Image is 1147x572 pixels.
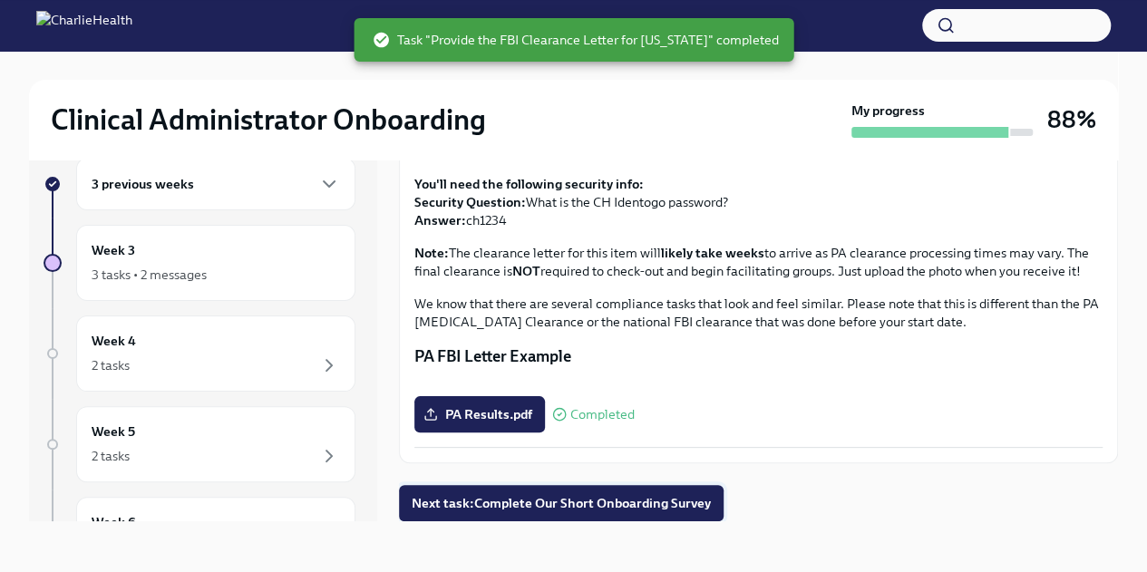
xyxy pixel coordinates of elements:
[412,494,711,512] span: Next task : Complete Our Short Onboarding Survey
[44,225,355,301] a: Week 33 tasks • 2 messages
[399,485,724,521] button: Next task:Complete Our Short Onboarding Survey
[414,194,526,210] strong: Security Question:
[76,158,355,210] div: 3 previous weeks
[414,175,1103,229] p: What is the CH Identogo password? ch1234
[427,405,532,423] span: PA Results.pdf
[44,315,355,392] a: Week 42 tasks
[414,245,449,261] strong: Note:
[92,174,194,194] h6: 3 previous weeks
[661,245,764,261] strong: likely take weeks
[92,266,207,284] div: 3 tasks • 2 messages
[414,345,1103,367] p: PA FBI Letter Example
[414,212,466,228] strong: Answer:
[414,244,1103,280] p: The clearance letter for this item will to arrive as PA clearance processing times may vary. The ...
[1047,103,1096,136] h3: 88%
[512,263,540,279] strong: NOT
[51,102,486,138] h2: Clinical Administrator Onboarding
[851,102,925,120] strong: My progress
[36,11,132,40] img: CharlieHealth
[414,176,644,192] strong: You'll need the following security info:
[372,31,779,49] span: Task "Provide the FBI Clearance Letter for [US_STATE]" completed
[92,356,130,374] div: 2 tasks
[92,422,135,441] h6: Week 5
[92,512,136,532] h6: Week 6
[570,408,635,422] span: Completed
[414,295,1103,331] p: We know that there are several compliance tasks that look and feel similar. Please note that this...
[92,240,135,260] h6: Week 3
[414,396,545,432] label: PA Results.pdf
[92,331,136,351] h6: Week 4
[92,447,130,465] div: 2 tasks
[44,406,355,482] a: Week 52 tasks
